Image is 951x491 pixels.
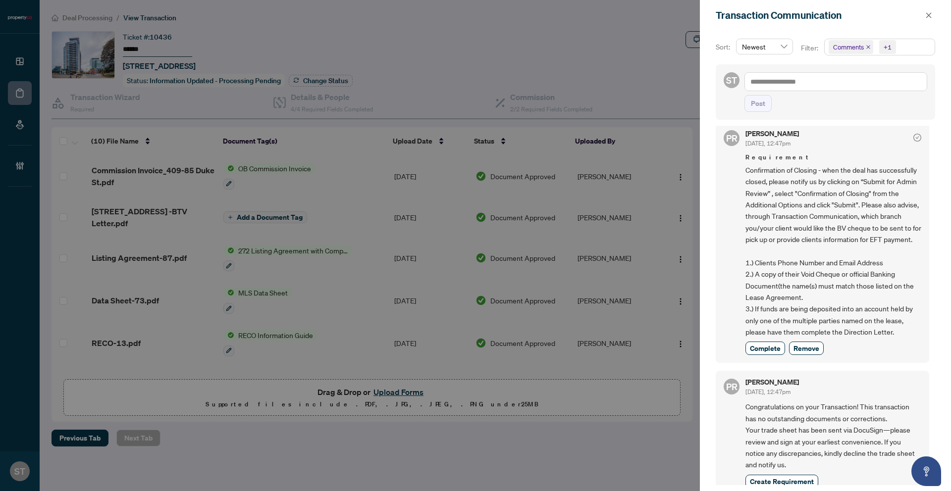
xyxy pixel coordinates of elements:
[884,42,892,52] div: +1
[745,388,791,395] span: [DATE], 12:47pm
[726,380,738,393] span: PR
[913,134,921,142] span: check-circle
[742,39,787,54] span: Newest
[726,73,737,87] span: ST
[716,42,732,52] p: Sort:
[750,343,781,353] span: Complete
[726,131,738,145] span: PR
[745,130,799,137] h5: [PERSON_NAME]
[829,40,873,54] span: Comments
[745,379,799,386] h5: [PERSON_NAME]
[745,152,921,162] span: Requirement
[911,456,941,486] button: Open asap
[745,475,818,488] button: Create Requirement
[745,140,791,147] span: [DATE], 12:47pm
[793,343,819,353] span: Remove
[925,12,932,19] span: close
[745,401,921,470] span: Congratulations on your Transaction! This transaction has no outstanding documents or corrections...
[833,42,864,52] span: Comments
[789,342,824,355] button: Remove
[801,43,820,53] p: Filter:
[750,476,814,487] span: Create Requirement
[866,45,871,49] span: close
[716,8,922,23] div: Transaction Communication
[744,95,772,112] button: Post
[745,164,921,338] span: Confirmation of Closing - when the deal has successfully closed, please notify us by clicking on ...
[745,342,785,355] button: Complete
